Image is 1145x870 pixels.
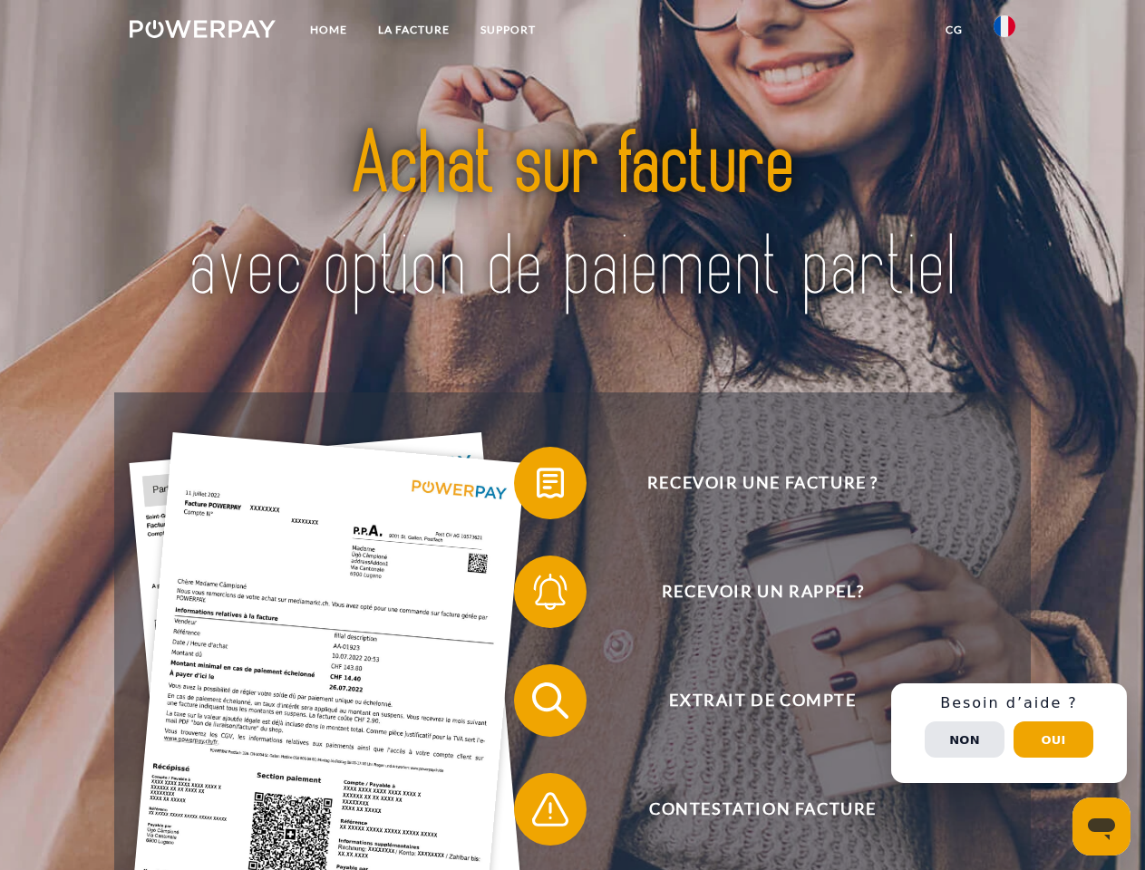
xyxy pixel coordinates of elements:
span: Extrait de compte [540,664,985,737]
h3: Besoin d’aide ? [902,694,1116,712]
img: logo-powerpay-white.svg [130,20,276,38]
span: Contestation Facture [540,773,985,846]
a: Support [465,14,551,46]
a: Home [295,14,363,46]
button: Non [925,721,1004,758]
span: Recevoir une facture ? [540,447,985,519]
button: Contestation Facture [514,773,985,846]
a: LA FACTURE [363,14,465,46]
button: Extrait de compte [514,664,985,737]
button: Recevoir un rappel? [514,556,985,628]
button: Recevoir une facture ? [514,447,985,519]
img: title-powerpay_fr.svg [173,87,972,347]
img: qb_bell.svg [528,569,573,614]
iframe: Bouton de lancement de la fenêtre de messagerie [1072,797,1130,855]
img: fr [994,15,1015,37]
img: qb_bill.svg [528,460,573,506]
img: qb_search.svg [528,678,573,723]
span: Recevoir un rappel? [540,556,985,628]
a: CG [930,14,978,46]
img: qb_warning.svg [528,787,573,832]
div: Schnellhilfe [891,683,1127,783]
button: Oui [1014,721,1093,758]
